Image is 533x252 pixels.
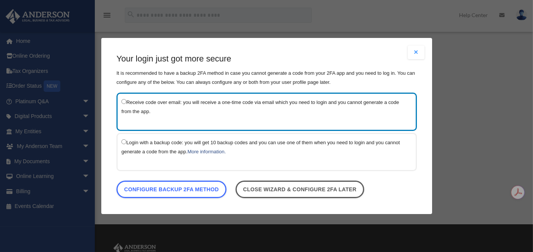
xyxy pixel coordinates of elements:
[116,181,226,198] a: Configure backup 2FA method
[235,181,364,198] a: Close wizard & configure 2FA later
[116,69,417,87] p: It is recommended to have a backup 2FA method in case you cannot generate a code from your 2FA ap...
[121,99,126,104] input: Receive code over email: you will receive a one-time code via email which you need to login and y...
[121,139,126,144] input: Login with a backup code: you will get 10 backup codes and you can use one of them when you need ...
[116,53,417,65] h3: Your login just got more secure
[187,149,226,154] a: More information.
[121,98,404,116] label: Receive code over email: you will receive a one-time code via email which you need to login and y...
[408,46,425,59] button: Close modal
[121,138,404,156] label: Login with a backup code: you will get 10 backup codes and you can use one of them when you need ...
